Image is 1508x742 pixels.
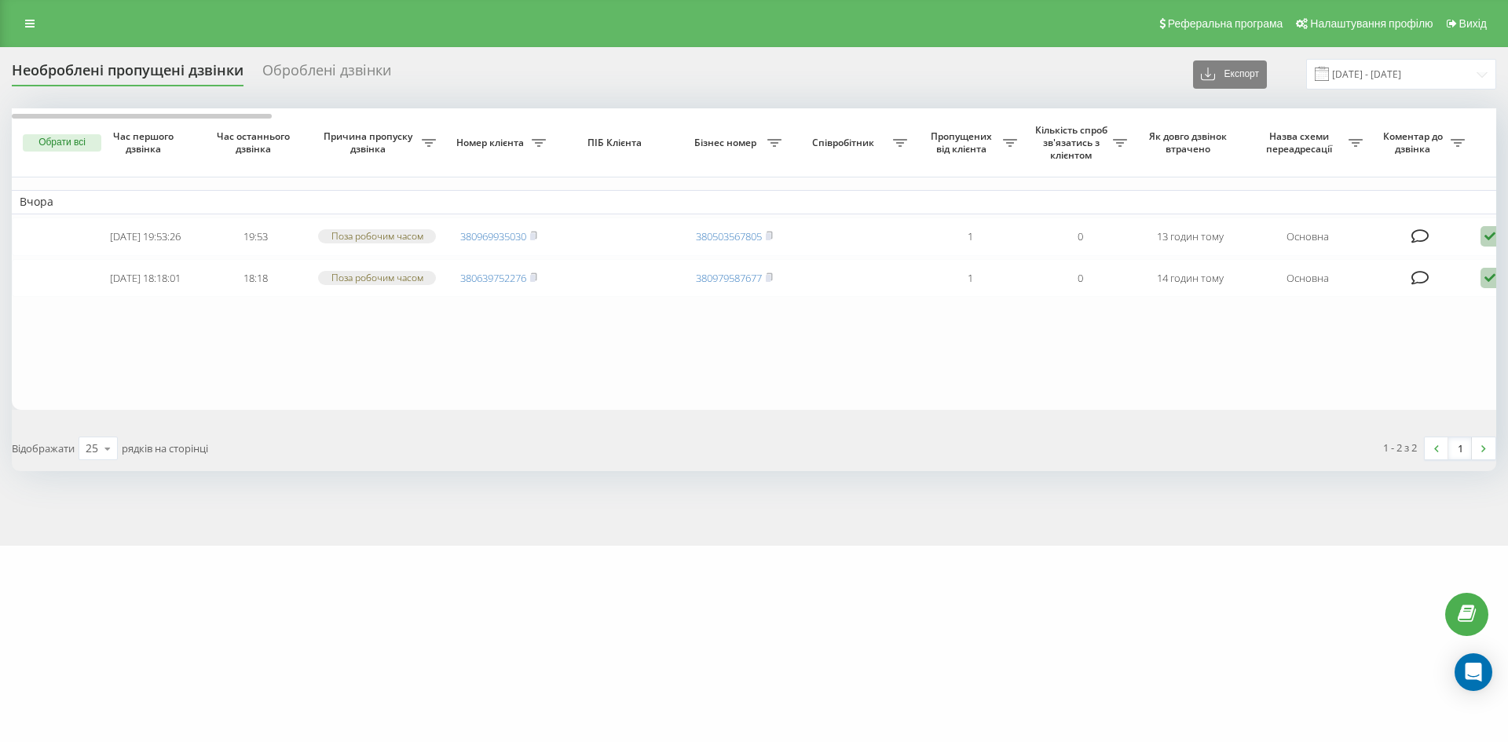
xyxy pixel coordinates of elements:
td: 14 годин тому [1135,259,1245,298]
a: 1 [1448,437,1472,459]
span: Бізнес номер [687,137,767,149]
span: Пропущених від клієнта [923,130,1003,155]
span: Час першого дзвінка [103,130,188,155]
span: ПІБ Клієнта [567,137,666,149]
td: Основна [1245,259,1371,298]
td: 0 [1025,217,1135,256]
div: Open Intercom Messenger [1455,653,1492,691]
td: [DATE] 18:18:01 [90,259,200,298]
a: 380969935030 [460,229,526,243]
div: Оброблені дзвінки [262,62,391,86]
span: Час останнього дзвінка [213,130,298,155]
span: Вихід [1459,17,1487,30]
div: Необроблені пропущені дзвінки [12,62,243,86]
span: Номер клієнта [452,137,532,149]
td: 1 [915,217,1025,256]
td: [DATE] 19:53:26 [90,217,200,256]
span: Причина пропуску дзвінка [318,130,422,155]
button: Експорт [1193,60,1267,89]
span: Співробітник [797,137,893,149]
a: 380979587677 [696,271,762,285]
span: Налаштування профілю [1310,17,1433,30]
div: 1 - 2 з 2 [1383,440,1417,455]
span: Назва схеми переадресації [1253,130,1349,155]
td: 0 [1025,259,1135,298]
span: Реферальна програма [1168,17,1283,30]
span: Як довго дзвінок втрачено [1147,130,1232,155]
td: 18:18 [200,259,310,298]
td: 19:53 [200,217,310,256]
div: 25 [86,440,98,456]
span: рядків на сторінці [122,441,208,455]
button: Обрати всі [23,134,101,152]
div: Поза робочим часом [318,229,436,243]
span: Відображати [12,441,75,455]
span: Кількість спроб зв'язатись з клієнтом [1033,124,1113,161]
a: 380639752276 [460,271,526,285]
div: Поза робочим часом [318,271,436,284]
td: 1 [915,259,1025,298]
td: 13 годин тому [1135,217,1245,256]
a: 380503567805 [696,229,762,243]
span: Коментар до дзвінка [1378,130,1451,155]
td: Основна [1245,217,1371,256]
